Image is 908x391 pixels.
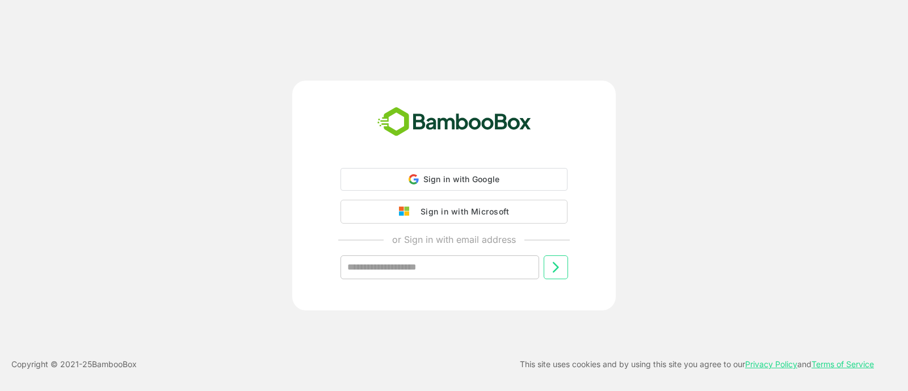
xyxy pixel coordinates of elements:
img: bamboobox [371,103,537,141]
p: Copyright © 2021- 25 BambooBox [11,358,137,371]
div: Sign in with Google [340,168,567,191]
img: google [399,207,415,217]
a: Privacy Policy [745,359,797,369]
div: Sign in with Microsoft [415,204,509,219]
p: or Sign in with email address [392,233,516,246]
span: Sign in with Google [423,174,500,184]
p: This site uses cookies and by using this site you agree to our and [520,358,874,371]
a: Terms of Service [812,359,874,369]
button: Sign in with Microsoft [340,200,567,224]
